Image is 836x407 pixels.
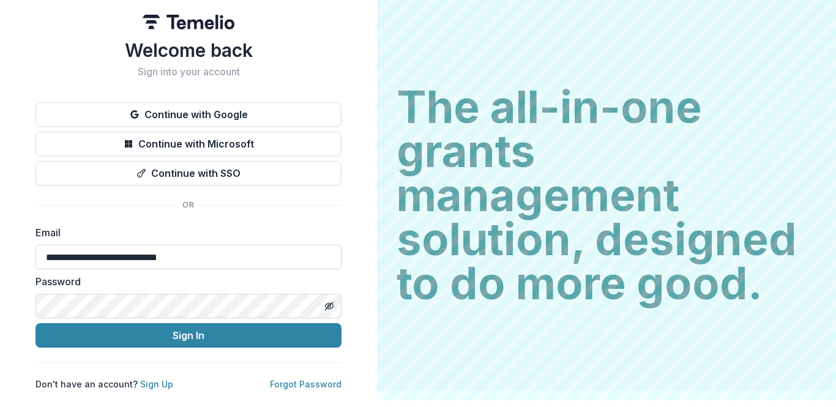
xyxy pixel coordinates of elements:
button: Toggle password visibility [319,296,339,316]
h1: Welcome back [35,39,341,61]
button: Continue with Microsoft [35,132,341,156]
a: Forgot Password [270,379,341,389]
button: Sign In [35,323,341,348]
label: Password [35,274,334,289]
button: Continue with Google [35,102,341,127]
h2: Sign into your account [35,66,341,78]
label: Email [35,225,334,240]
button: Continue with SSO [35,161,341,185]
img: Temelio [143,15,234,29]
p: Don't have an account? [35,378,173,390]
a: Sign Up [140,379,173,389]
